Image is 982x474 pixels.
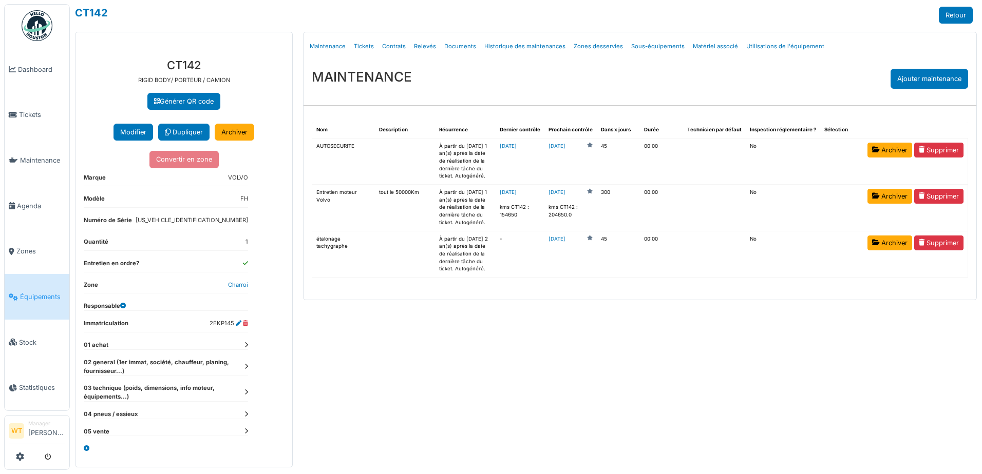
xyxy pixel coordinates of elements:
[312,231,375,277] td: étalonage tachygraphe
[410,34,440,58] a: Relevés
[544,122,597,138] th: Prochain contrôle
[16,246,65,256] span: Zones
[440,34,480,58] a: Documents
[84,341,248,349] dt: 01 achat
[544,185,597,231] td: kms CT142 : 204650.0
[914,235,964,250] a: Supprimer
[245,238,248,246] dd: 1
[750,189,757,195] span: translation missing: fr.shared.no
[84,194,105,207] dt: Modèle
[750,236,757,242] span: translation missing: fr.shared.no
[640,122,683,138] th: Durée
[378,34,410,58] a: Contrats
[228,173,248,182] dd: VOLVO
[312,122,375,138] th: Nom
[746,122,820,138] th: Inspection réglementaire ?
[228,281,248,288] a: Charroi
[84,173,106,186] dt: Marque
[84,216,132,229] dt: Numéro de Série
[28,420,65,427] div: Manager
[570,34,627,58] a: Zones desservies
[84,384,248,401] dt: 03 technique (poids, dimensions, info moteur, équipements...)
[19,383,65,392] span: Statistiques
[496,185,544,231] td: kms CT142 : 154650
[18,65,65,74] span: Dashboard
[84,259,139,272] dt: Entretien en ordre?
[640,231,683,277] td: 00:00
[5,183,69,229] a: Agenda
[84,410,248,419] dt: 04 pneus / essieux
[689,34,742,58] a: Matériel associé
[500,143,517,149] a: [DATE]
[5,229,69,274] a: Zones
[375,185,436,231] td: tout le 50000Km
[549,143,565,150] a: [DATE]
[20,155,65,165] span: Maintenance
[84,76,284,85] p: RIGID BODY/ PORTEUR / CAMION
[17,201,65,211] span: Agenda
[84,302,126,310] dt: Responsable
[435,231,496,277] td: À partir du [DATE] 2 an(s) après la date de réalisation de la dernière tâche du ticket. Autogénéré.
[19,338,65,347] span: Stock
[627,34,689,58] a: Sous-équipements
[742,34,828,58] a: Utilisations de l'équipement
[84,58,284,72] h3: CT142
[215,124,254,141] a: Archiver
[683,122,746,138] th: Technicien par défaut
[549,235,565,243] a: [DATE]
[640,138,683,184] td: 00:00
[147,93,220,110] a: Générer QR code
[597,231,640,277] td: 45
[210,319,248,328] dd: 2EKP145
[496,231,544,277] td: -
[820,122,863,138] th: Sélection
[5,365,69,411] a: Statistiques
[136,216,248,225] dd: [US_VEHICLE_IDENTIFICATION_NUMBER]
[914,189,964,204] a: Supprimer
[84,358,248,376] dt: 02 general (1er immat, société, chauffeur, planing, fournisseur...)
[480,34,570,58] a: Historique des maintenances
[22,10,52,41] img: Badge_color-CXgf-gQk.svg
[306,34,350,58] a: Maintenance
[500,189,517,195] a: [DATE]
[20,292,65,302] span: Équipements
[75,7,108,19] a: CT142
[312,138,375,184] td: AUTOSECURITE
[114,124,153,141] button: Modifier
[84,281,98,293] dt: Zone
[375,122,436,138] th: Description
[158,124,210,141] a: Dupliquer
[750,143,757,149] span: translation missing: fr.shared.no
[435,138,496,184] td: À partir du [DATE] 1 an(s) après la date de réalisation de la dernière tâche du ticket. Autogénéré.
[350,34,378,58] a: Tickets
[5,137,69,183] a: Maintenance
[5,320,69,365] a: Stock
[240,194,248,203] dd: FH
[867,143,912,157] a: Archiver
[312,69,412,85] h3: MAINTENANCE
[9,423,24,439] li: WT
[84,319,128,332] dt: Immatriculation
[640,185,683,231] td: 00:00
[597,122,640,138] th: Dans x jours
[5,47,69,92] a: Dashboard
[312,185,375,231] td: Entretien moteur Volvo
[891,69,968,89] div: Ajouter maintenance
[914,143,964,157] a: Supprimer
[867,189,912,204] a: Archiver
[84,238,108,250] dt: Quantité
[84,427,248,436] dt: 05 vente
[435,185,496,231] td: À partir du [DATE] 1 an(s) après la date de réalisation de la dernière tâche du ticket. Autogénéré.
[939,7,973,24] a: Retour
[597,138,640,184] td: 45
[9,420,65,444] a: WT Manager[PERSON_NAME]
[28,420,65,442] li: [PERSON_NAME]
[496,122,544,138] th: Dernier contrôle
[435,122,496,138] th: Récurrence
[597,185,640,231] td: 300
[5,274,69,320] a: Équipements
[5,92,69,138] a: Tickets
[867,235,912,250] a: Archiver
[549,189,565,196] a: [DATE]
[19,110,65,120] span: Tickets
